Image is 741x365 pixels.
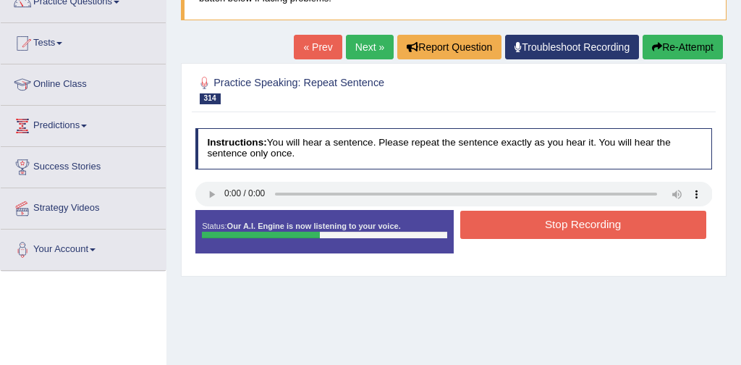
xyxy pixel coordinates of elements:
a: « Prev [294,35,342,59]
button: Report Question [397,35,501,59]
button: Re-Attempt [643,35,723,59]
a: Your Account [1,230,166,266]
strong: Our A.I. Engine is now listening to your voice. [227,222,401,230]
a: Next » [346,35,394,59]
a: Troubleshoot Recording [505,35,639,59]
a: Tests [1,23,166,59]
div: Status: [195,210,454,253]
a: Online Class [1,64,166,101]
a: Strategy Videos [1,188,166,225]
button: Stop Recording [460,211,706,239]
b: Instructions: [207,137,266,148]
a: Success Stories [1,147,166,183]
a: Predictions [1,106,166,142]
span: 314 [200,93,221,104]
h2: Practice Speaking: Repeat Sentence [195,74,516,104]
h4: You will hear a sentence. Please repeat the sentence exactly as you hear it. You will hear the se... [195,128,713,169]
